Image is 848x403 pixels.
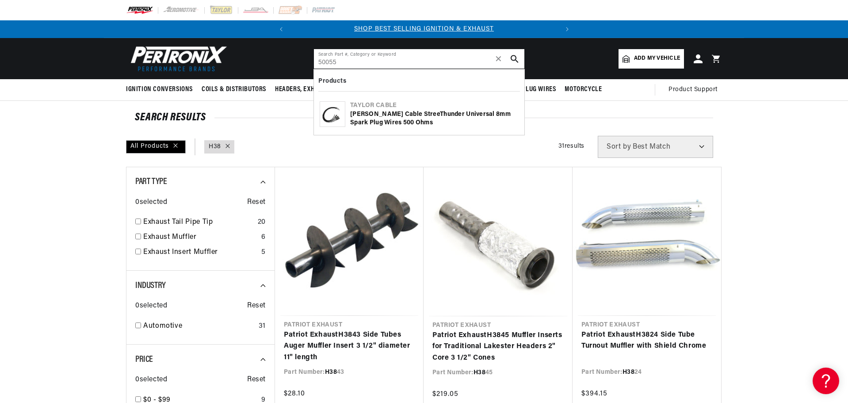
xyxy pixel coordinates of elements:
span: Reset [247,300,266,312]
span: Headers, Exhausts & Components [275,85,378,94]
a: SHOP BEST SELLING IGNITION & EXHAUST [354,26,494,32]
summary: Motorcycle [560,79,606,100]
span: Product Support [668,85,718,95]
img: Pertronix [126,43,228,74]
div: SEARCH RESULTS [135,113,713,122]
div: Taylor Cable [350,101,519,110]
span: Spark Plug Wires [502,85,556,94]
span: 0 selected [135,300,167,312]
a: Exhaust Insert Muffler [143,247,258,258]
summary: Ignition Conversions [126,79,197,100]
span: Motorcycle [565,85,602,94]
summary: Spark Plug Wires [498,79,561,100]
div: 6 [261,232,266,243]
div: 20 [258,217,266,228]
button: search button [505,49,524,69]
span: Sort by [607,143,631,150]
span: 0 selected [135,197,167,208]
div: Announcement [290,24,558,34]
select: Sort by [598,136,713,158]
summary: Product Support [668,79,722,100]
div: [PERSON_NAME] Cable StreeThunder Universal 8mm Spark Plug Wires 500 Ohms [350,110,519,127]
span: Part Type [135,177,167,186]
span: Ignition Conversions [126,85,193,94]
a: Patriot ExhaustH3824 Side Tube Turnout Muffler with Shield Chrome [581,330,712,352]
a: Patriot ExhaustH3843 Side Tubes Auger Muffler Insert 3 1/2" diameter 11" length [284,330,415,364]
a: Patriot ExhaustH3845 Muffler Inserts for Traditional Lakester Headers 2" Core 3 1/2" Cones [432,330,564,364]
span: Industry [135,281,166,290]
slideshow-component: Translation missing: en.sections.announcements.announcement_bar [104,20,744,38]
span: Price [135,355,153,364]
input: Search Part #, Category or Keyword [314,49,524,69]
div: 1 of 2 [290,24,558,34]
b: Products [318,78,346,84]
span: 31 results [558,143,584,150]
div: 31 [259,321,266,332]
button: Translation missing: en.sections.announcements.next_announcement [558,20,576,38]
div: 5 [261,247,266,258]
button: Translation missing: en.sections.announcements.previous_announcement [272,20,290,38]
span: Add my vehicle [634,54,680,63]
img: Taylor Cable StreeThunder Universal 8mm Spark Plug Wires 500 Ohms [320,104,345,124]
a: Automotive [143,321,255,332]
span: 0 selected [135,374,167,386]
a: Exhaust Muffler [143,232,258,243]
span: Coils & Distributors [202,85,266,94]
a: Add my vehicle [619,49,684,69]
span: Reset [247,374,266,386]
summary: Coils & Distributors [197,79,271,100]
a: Exhaust Tail Pipe Tip [143,217,254,228]
summary: Headers, Exhausts & Components [271,79,383,100]
span: Reset [247,197,266,208]
div: All Products [126,140,186,154]
a: H38 [209,142,221,152]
